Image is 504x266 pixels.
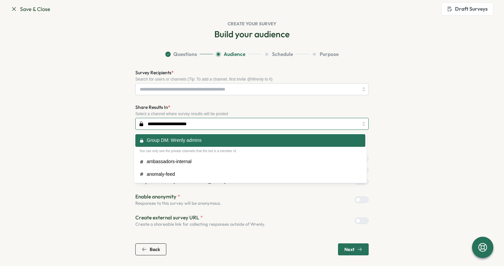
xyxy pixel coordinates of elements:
[344,247,354,252] span: Next
[135,193,176,200] span: Enable anonymity
[165,51,213,58] button: Questions
[214,28,290,40] h2: Build your audience
[135,70,171,76] span: Survey Recipients
[320,51,339,58] span: Purpose
[338,243,369,255] button: Next
[224,51,245,58] span: Audience
[135,200,221,206] p: Responses to this survey will be anonymous.
[147,171,175,178] div: anomaly-feed
[135,104,168,110] span: Share Results In
[135,243,166,255] button: Back
[441,2,493,16] button: Draft Surveys
[150,247,160,252] span: Back
[135,112,369,116] div: Select a channel where survey results will be posted
[135,77,369,82] div: Search for users or channels (Tip: To add a channel, first invite @Wrenly to it)
[272,51,293,58] span: Schedule
[216,51,261,58] button: Audience
[11,5,50,13] a: Save & Close
[173,51,197,58] span: Questions
[312,51,339,58] button: Purpose
[264,51,309,58] button: Schedule
[135,221,265,227] p: Create a shareable link for collecting responses outside of Wrenly.
[135,214,265,221] p: Create external survey URL
[11,21,493,27] h1: Create your survey
[147,137,202,144] div: Group DM: Wrenly admins
[147,158,192,165] div: ambassadors-internal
